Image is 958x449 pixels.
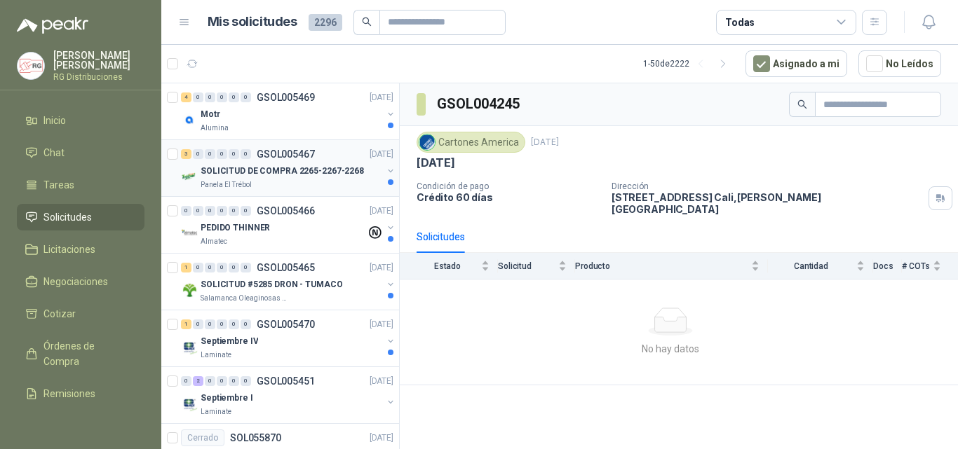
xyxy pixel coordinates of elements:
[201,392,253,405] p: Septiembre I
[43,145,65,160] span: Chat
[229,149,239,159] div: 0
[17,380,144,407] a: Remisiones
[17,139,144,166] a: Chat
[417,191,600,203] p: Crédito 60 días
[201,236,227,247] p: Almatec
[241,319,251,329] div: 0
[575,261,748,271] span: Producto
[181,225,198,242] img: Company Logo
[193,376,203,386] div: 2
[217,92,227,102] div: 0
[43,274,108,289] span: Negociaciones
[201,123,229,134] p: Alumina
[531,136,559,149] p: [DATE]
[437,93,522,115] h3: GSOL004245
[417,132,525,153] div: Cartones America
[43,113,66,128] span: Inicio
[419,134,435,150] img: Company Logo
[181,92,191,102] div: 4
[257,376,315,386] p: GSOL005451
[43,242,95,257] span: Licitaciones
[181,338,198,355] img: Company Logo
[17,333,144,375] a: Órdenes de Compra
[643,53,734,75] div: 1 - 50 de 2222
[205,149,215,159] div: 0
[181,282,198,298] img: Company Logo
[18,53,44,79] img: Company Logo
[201,165,364,178] p: SOLICITUD DE COMPRA 2265-2267-2268
[370,91,393,104] p: [DATE]
[902,261,930,271] span: # COTs
[193,263,203,272] div: 0
[417,229,465,244] div: Solicitudes
[257,206,315,216] p: GSOL005466
[229,206,239,216] div: 0
[405,341,936,357] div: No hay datos
[725,15,755,30] div: Todas
[181,376,191,386] div: 0
[205,319,215,329] div: 0
[370,205,393,218] p: [DATE]
[43,306,76,322] span: Cotizar
[17,17,88,34] img: Logo peakr
[902,253,958,279] th: # COTs
[205,206,215,216] div: 0
[43,386,95,401] span: Remisiones
[43,177,74,193] span: Tareas
[17,413,144,439] a: Configuración
[241,149,251,159] div: 0
[201,108,220,121] p: Motr
[201,179,252,191] p: Panela El Trébol
[17,172,144,198] a: Tareas
[201,293,289,304] p: Salamanca Oleaginosas SAS
[208,12,297,32] h1: Mis solicitudes
[201,406,231,417] p: Laminate
[181,206,191,216] div: 0
[217,149,227,159] div: 0
[205,376,215,386] div: 0
[181,89,396,134] a: 4 0 0 0 0 0 GSOL005469[DATE] Company LogoMotrAlumina
[53,73,144,81] p: RG Distribuciones
[17,236,144,263] a: Licitaciones
[370,431,393,445] p: [DATE]
[181,146,396,191] a: 3 0 0 0 0 0 GSOL005467[DATE] Company LogoSOLICITUD DE COMPRA 2265-2267-2268Panela El Trébol
[181,263,191,272] div: 1
[181,395,198,412] img: Company Logo
[257,92,315,102] p: GSOL005469
[201,350,231,361] p: Laminate
[498,253,575,279] th: Solicitud
[370,148,393,161] p: [DATE]
[575,253,768,279] th: Producto
[230,433,281,443] p: SOL055870
[205,92,215,102] div: 0
[257,319,315,329] p: GSOL005470
[417,156,455,170] p: [DATE]
[17,268,144,295] a: Negociaciones
[241,263,251,272] div: 0
[768,261,854,271] span: Cantidad
[241,92,251,102] div: 0
[217,376,227,386] div: 0
[181,149,191,159] div: 3
[181,202,396,247] a: 0 0 0 0 0 0 GSOL005466[DATE] Company LogoPEDIDO THINNERAlmatec
[17,107,144,134] a: Inicio
[217,319,227,329] div: 0
[241,376,251,386] div: 0
[768,253,873,279] th: Cantidad
[229,376,239,386] div: 0
[181,111,198,128] img: Company Logo
[181,316,396,361] a: 1 0 0 0 0 0 GSOL005470[DATE] Company LogoSeptiembre IVLaminate
[370,261,393,275] p: [DATE]
[201,221,270,235] p: PEDIDO THINNER
[229,92,239,102] div: 0
[181,373,396,417] a: 0 2 0 0 0 0 GSOL005451[DATE] Company LogoSeptiembre ILaminate
[417,261,478,271] span: Estado
[370,318,393,331] p: [DATE]
[181,319,191,329] div: 1
[362,17,372,27] span: search
[43,338,131,369] span: Órdenes de Compra
[873,253,902,279] th: Docs
[193,92,203,102] div: 0
[370,375,393,388] p: [DATE]
[193,319,203,329] div: 0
